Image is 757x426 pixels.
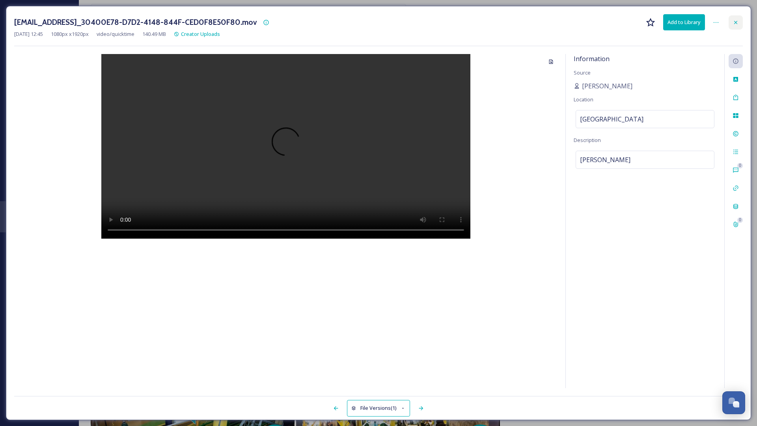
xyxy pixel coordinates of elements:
div: 0 [737,217,743,223]
span: Creator Uploads [181,30,220,37]
span: [DATE] 12:45 [14,30,43,38]
span: Source [574,69,591,76]
button: File Versions(1) [347,400,410,416]
button: Open Chat [722,391,745,414]
h3: [EMAIL_ADDRESS]_30400E78-D7D2-4148-844F-CED0F8E50F80.mov [14,17,257,28]
span: Information [574,54,610,63]
span: 140.49 MB [142,30,166,38]
span: video/quicktime [97,30,134,38]
span: [PERSON_NAME] [580,155,630,164]
button: Add to Library [663,14,705,30]
span: [PERSON_NAME] [582,81,632,91]
span: Location [574,96,593,103]
span: [GEOGRAPHIC_DATA] [580,114,643,124]
span: 1080 px x 1920 px [51,30,89,38]
div: 0 [737,163,743,168]
span: Description [574,136,601,144]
